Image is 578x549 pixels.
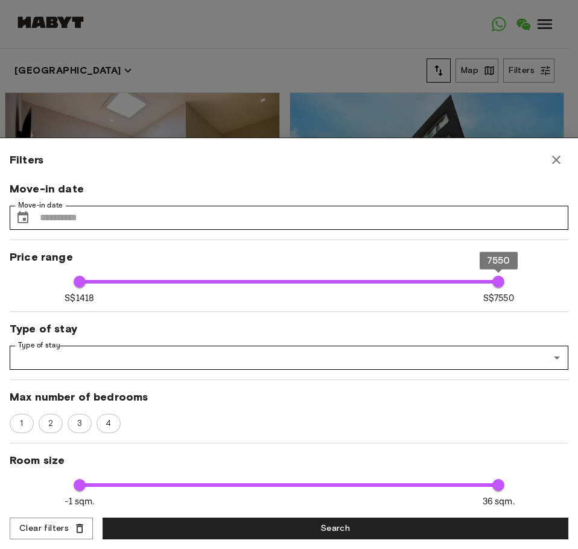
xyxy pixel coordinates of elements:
[487,255,510,265] span: 7550
[103,518,568,540] button: Search
[65,495,94,508] span: -1 sqm.
[97,414,121,433] div: 4
[42,417,60,430] span: 2
[11,206,35,230] button: Choose date
[10,182,568,196] span: Move-in date
[13,417,30,430] span: 1
[10,390,568,404] span: Max number of bedrooms
[10,518,93,540] button: Clear filters
[483,495,515,508] span: 36 sqm.
[68,414,92,433] div: 3
[99,417,118,430] span: 4
[10,414,34,433] div: 1
[10,153,43,167] span: Filters
[10,453,568,468] span: Room size
[18,200,63,211] label: Move-in date
[71,417,89,430] span: 3
[65,292,94,305] span: S$1418
[10,322,568,336] span: Type of stay
[18,340,60,351] label: Type of stay
[39,414,63,433] div: 2
[483,292,514,305] span: S$7550
[10,250,568,264] span: Price range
